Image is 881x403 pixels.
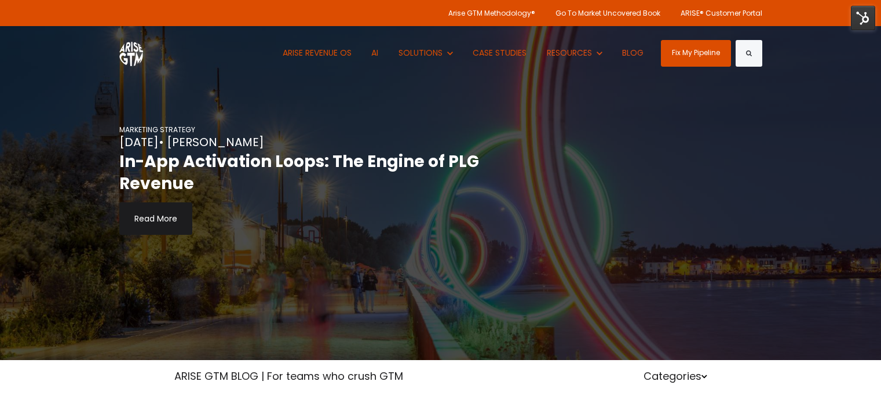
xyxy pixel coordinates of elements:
[614,26,653,80] a: BLOG
[363,26,388,80] a: AI
[661,40,731,67] a: Fix My Pipeline
[119,202,192,235] a: Read More
[119,40,143,66] img: ARISE GTM logo (1) white
[390,26,461,80] button: Show submenu for SOLUTIONS SOLUTIONS
[547,47,592,59] span: RESOURCES
[119,125,195,135] a: MARKETING STRATEGY
[274,26,360,80] a: ARISE REVENUE OS
[159,134,164,150] span: •
[851,6,875,30] img: HubSpot Tools Menu Toggle
[174,369,403,383] a: ARISE GTM BLOG | For teams who crush GTM
[644,369,707,383] a: Categories
[119,151,542,195] h2: In-App Activation Loops: The Engine of PLG Revenue
[465,26,536,80] a: CASE STUDIES
[736,40,762,67] button: Search
[399,47,443,59] span: SOLUTIONS
[119,133,542,151] div: [DATE]
[538,26,611,80] button: Show submenu for RESOURCES RESOURCES
[274,26,652,80] nav: Desktop navigation
[823,347,881,403] iframe: Chat Widget
[167,133,264,151] a: [PERSON_NAME]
